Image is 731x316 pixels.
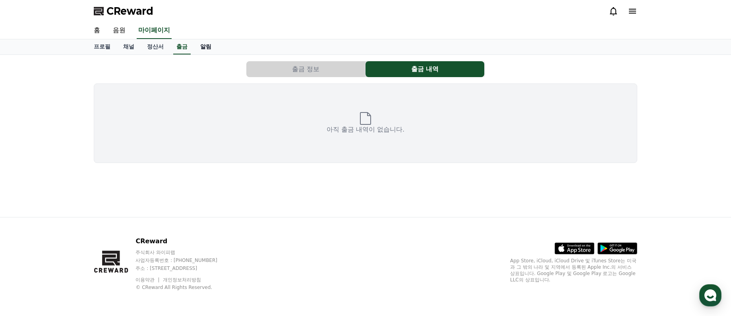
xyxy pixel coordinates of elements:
p: 아직 출금 내역이 없습니다. [327,125,404,134]
a: CReward [94,5,153,17]
a: 홈 [2,250,52,270]
a: 출금 내역 [365,61,485,77]
a: 마이페이지 [137,22,172,39]
a: 정산서 [141,39,170,54]
span: CReward [106,5,153,17]
button: 출금 정보 [246,61,365,77]
span: 홈 [25,262,30,268]
a: 출금 정보 [246,61,365,77]
a: 채널 [117,39,141,54]
a: 대화 [52,250,102,270]
p: © CReward All Rights Reserved. [135,284,232,291]
span: 설정 [123,262,132,268]
a: 개인정보처리방침 [163,277,201,283]
a: 이용약관 [135,277,161,283]
p: 주식회사 와이피랩 [135,249,232,256]
a: 프로필 [87,39,117,54]
p: CReward [135,237,232,246]
p: 주소 : [STREET_ADDRESS] [135,265,232,271]
a: 알림 [194,39,218,54]
a: 홈 [87,22,106,39]
button: 출금 내역 [365,61,484,77]
a: 출금 [173,39,191,54]
a: 설정 [102,250,153,270]
p: App Store, iCloud, iCloud Drive 및 iTunes Store는 미국과 그 밖의 나라 및 지역에서 등록된 Apple Inc.의 서비스 상표입니다. Goo... [510,258,637,283]
span: 대화 [73,262,82,269]
p: 사업자등록번호 : [PHONE_NUMBER] [135,257,232,264]
a: 음원 [106,22,132,39]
